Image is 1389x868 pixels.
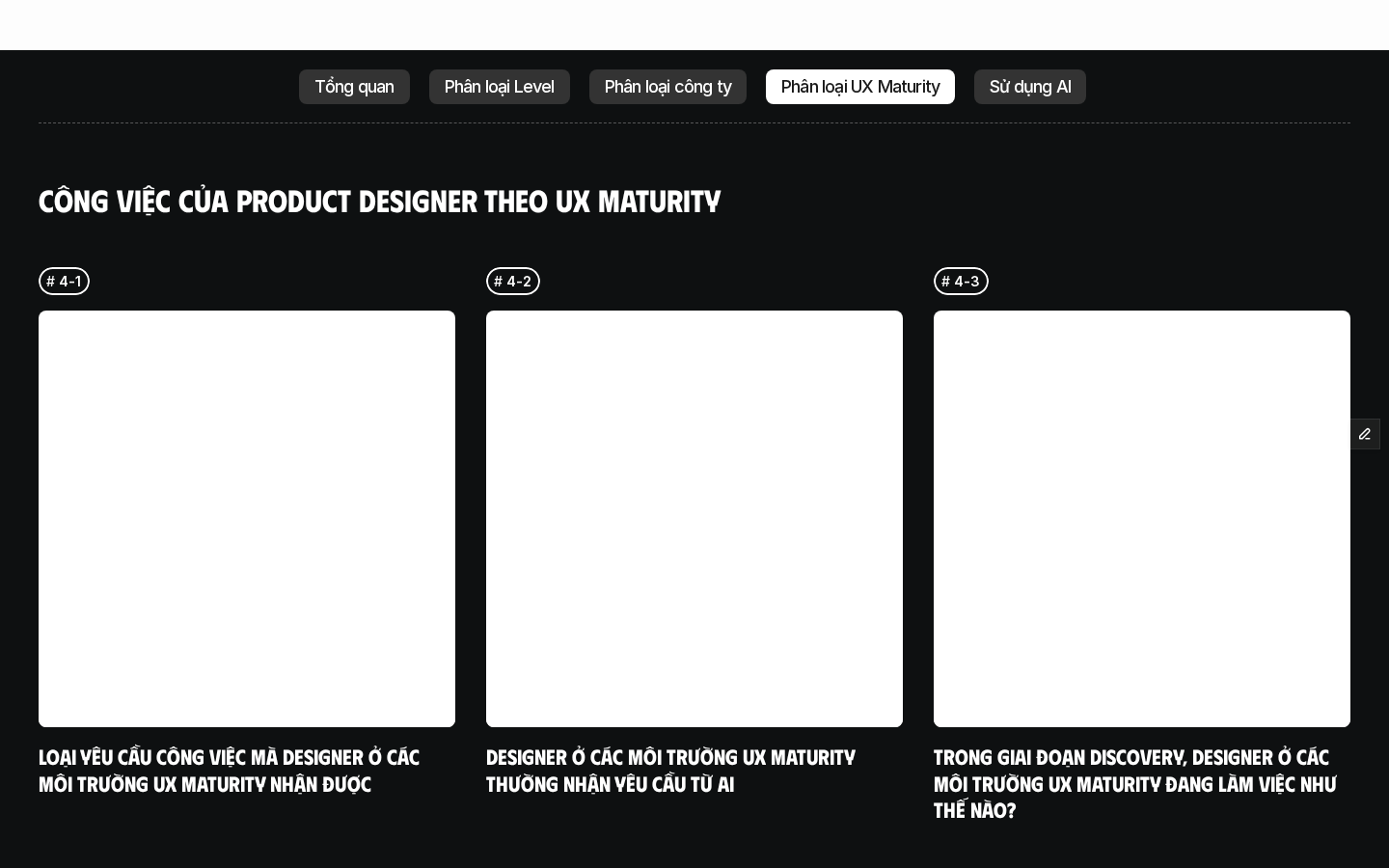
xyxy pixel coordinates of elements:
[766,69,955,104] a: Phân loại UX Maturity
[486,743,859,796] a: Designer ở các môi trường UX Maturity thường nhận yêu cầu từ ai
[781,77,940,96] p: Phân loại UX Maturity
[46,273,55,287] h6: #
[990,77,1071,96] p: Sử dụng AI
[314,77,395,96] p: Tổng quan
[589,69,747,104] a: Phân loại công ty
[429,69,570,104] a: Phân loại Level
[59,271,80,291] p: 4-1
[39,181,1350,218] h4: Công việc của Product Designer theo UX Maturity
[605,77,731,96] p: Phân loại công ty
[445,77,555,96] p: Phân loại Level
[941,273,950,287] h6: #
[299,69,410,104] a: Tổng quan
[494,273,503,287] h6: #
[954,271,979,291] p: 4-3
[1350,420,1379,448] button: Edit Framer Content
[39,743,424,796] a: Loại yêu cầu công việc mà designer ở các môi trường UX Maturity nhận được
[506,271,531,291] p: 4-2
[934,743,1342,822] a: Trong giai đoạn Discovery, designer ở các môi trường UX Maturity đang làm việc như thế nào?
[974,69,1086,104] a: Sử dụng AI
